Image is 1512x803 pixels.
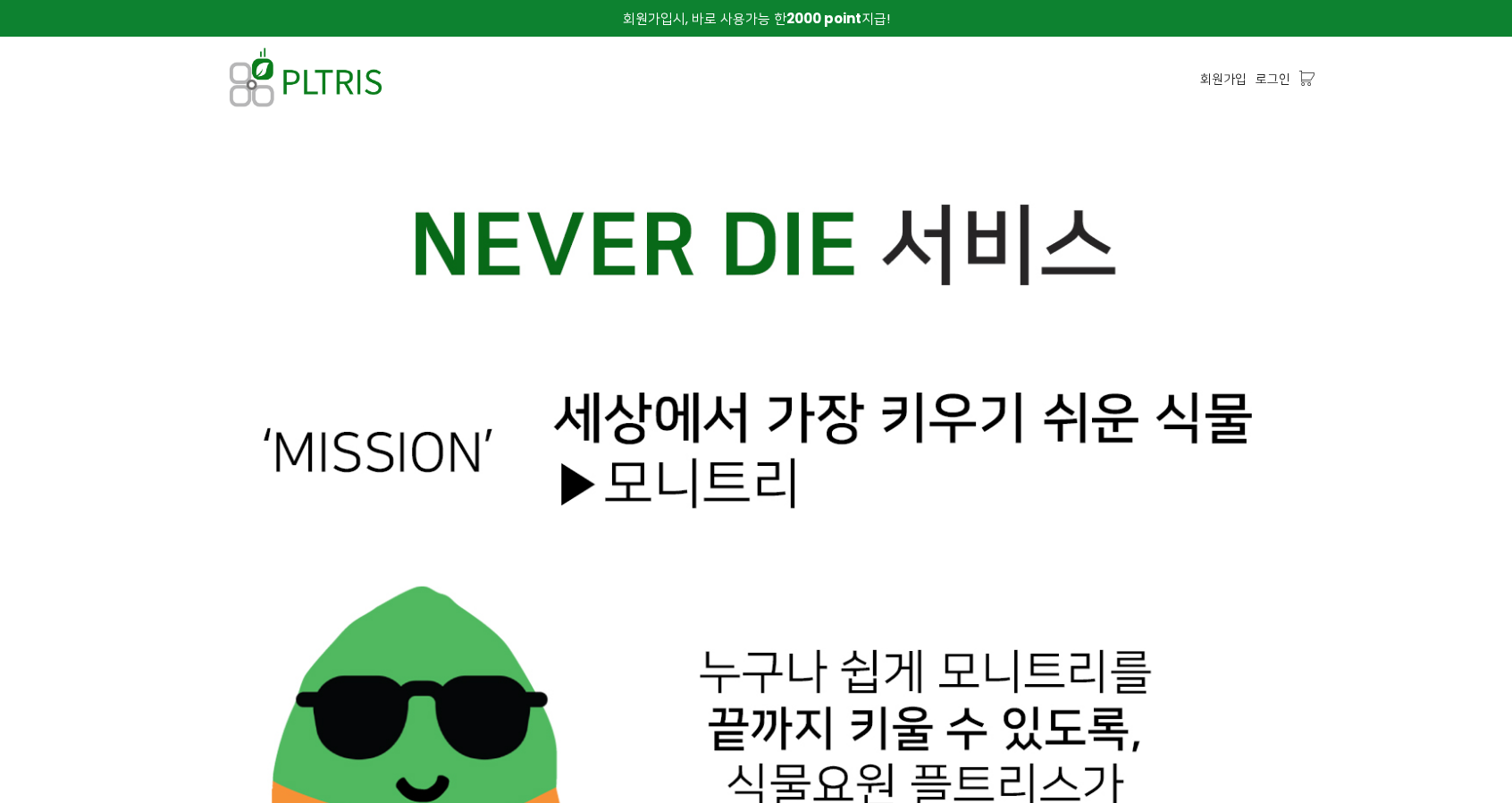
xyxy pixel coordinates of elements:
[786,9,861,28] strong: 2000 point
[1256,69,1290,89] a: 로그인
[1200,69,1247,89] a: 회원가입
[623,9,890,28] span: 회원가입시, 바로 사용가능 한 지급!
